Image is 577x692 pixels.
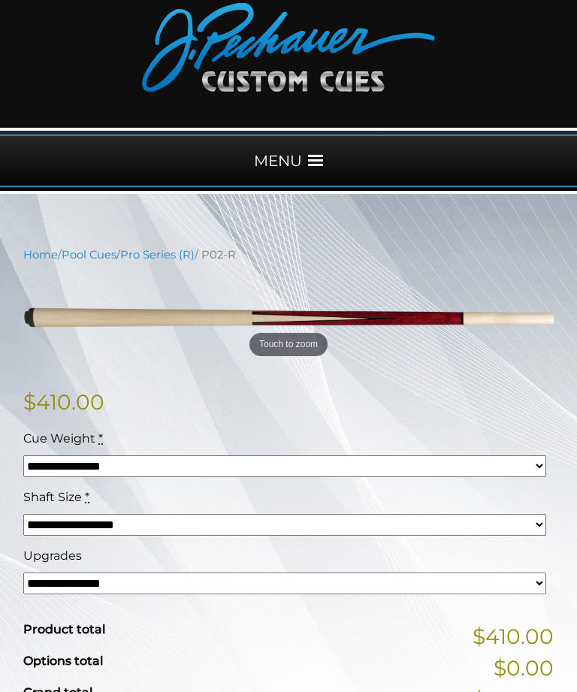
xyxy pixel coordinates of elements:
[120,248,195,261] a: Pro Series (R)
[85,490,89,504] abbr: required
[23,389,36,415] span: $
[23,274,554,362] a: Touch to zoom
[23,548,82,563] span: Upgrades
[23,389,104,415] bdi: 410.00
[494,652,554,684] span: $0.00
[23,654,103,668] span: Options total
[23,248,58,261] a: Home
[142,3,435,92] img: Pechauer Custom Cues
[98,431,103,446] abbr: required
[23,490,82,504] span: Shaft Size
[23,622,105,636] span: Product total
[23,274,554,362] img: P02-N-1.png
[23,431,95,446] span: Cue Weight
[23,246,554,263] nav: Breadcrumb
[62,248,116,261] a: Pool Cues
[473,621,554,652] span: $410.00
